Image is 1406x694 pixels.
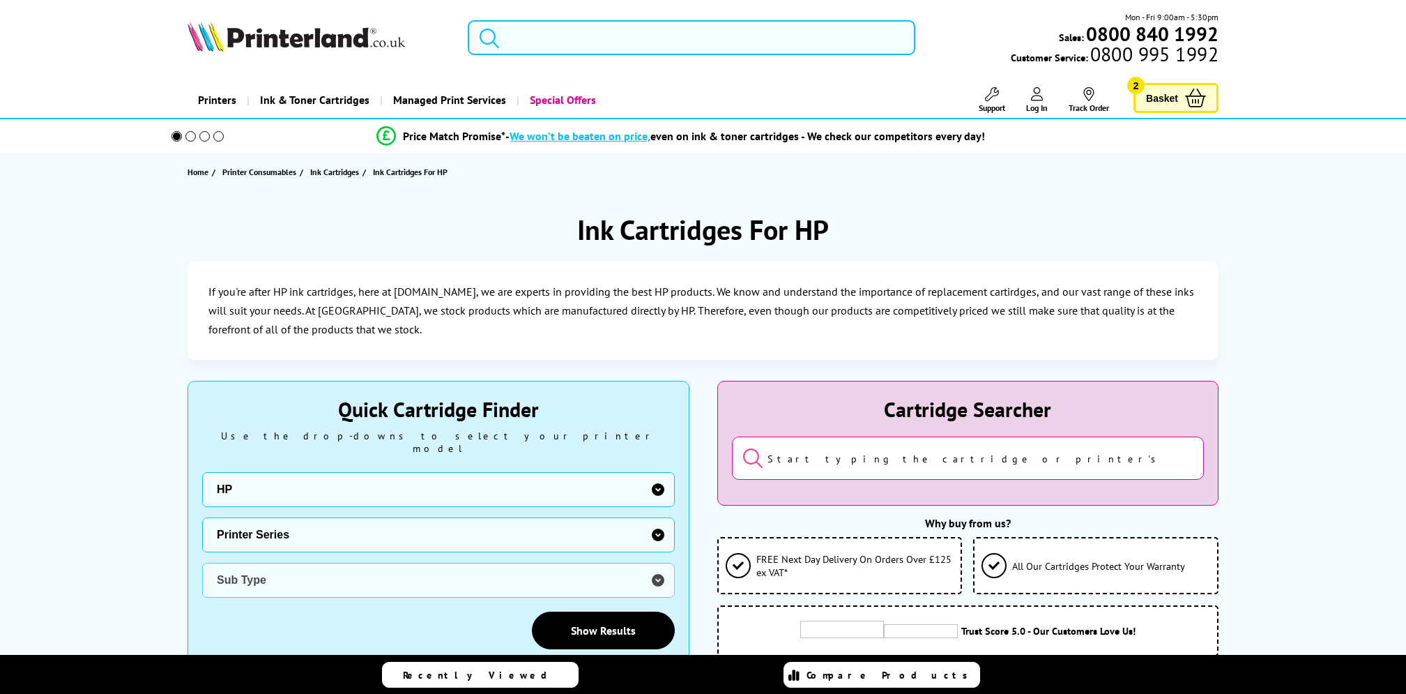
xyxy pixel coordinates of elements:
span: Printer Consumables [222,165,296,179]
li: modal_Promise [153,124,1210,149]
span: Support [979,103,1005,113]
span: Log In [1026,103,1048,113]
img: Printerland Logo [188,21,405,52]
a: Printer Consumables [222,165,300,179]
div: Quick Cartridge Finder [202,395,675,423]
a: Compare Products [784,662,980,688]
img: trustpilot rating [800,621,884,638]
span: Ink & Toner Cartridges [260,82,369,118]
a: Managed Print Services [380,82,517,118]
span: FREE Next Day Delivery On Orders Over £125 ex VAT* [756,552,954,579]
span: Ink Cartridges [310,165,359,179]
a: Printers [188,82,247,118]
div: Cartridge Searcher [732,395,1204,423]
a: Special Offers [517,82,606,118]
p: If you're after HP ink cartridges, here at [DOMAIN_NAME], we are experts in providing the best HP... [208,282,1198,340]
a: Show Results [532,612,675,649]
a: Recently Viewed [382,662,579,688]
span: Recently Viewed [403,669,561,681]
span: We won’t be beaten on price, [510,129,650,143]
div: Use the drop-downs to select your printer model [202,430,675,455]
a: Ink & Toner Cartridges [247,82,380,118]
span: Trust Score 5.0 - Our Customers Love Us! [961,624,1136,638]
span: Mon - Fri 9:00am - 5:30pm [1125,10,1218,24]
span: Ink Cartridges For HP [373,167,448,177]
span: Compare Products [807,669,975,681]
span: Sales: [1059,31,1084,44]
a: Support [979,87,1005,113]
span: All Our Cartridges Protect Your Warranty [1012,559,1185,573]
span: 0800 995 1992 [1088,47,1218,61]
span: Basket [1146,89,1178,107]
input: Start typing the cartridge or printer's name... [732,437,1204,480]
a: Basket 2 [1133,83,1218,113]
span: 2 [1127,77,1145,94]
span: Customer Service: [1011,47,1218,64]
a: 0800 840 1992 [1084,27,1218,40]
a: Log In [1026,87,1048,113]
div: Why buy from us? [717,516,1218,530]
span: Price Match Promise* [403,129,505,143]
b: 0800 840 1992 [1086,21,1218,47]
a: Ink Cartridges [310,165,362,179]
a: Home [188,165,212,179]
div: - even on ink & toner cartridges - We check our competitors every day! [505,129,985,143]
h1: Ink Cartridges For HP [577,211,829,248]
a: Printerland Logo [188,21,450,54]
a: Track Order [1069,87,1109,113]
img: trustpilot rating [884,624,958,638]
